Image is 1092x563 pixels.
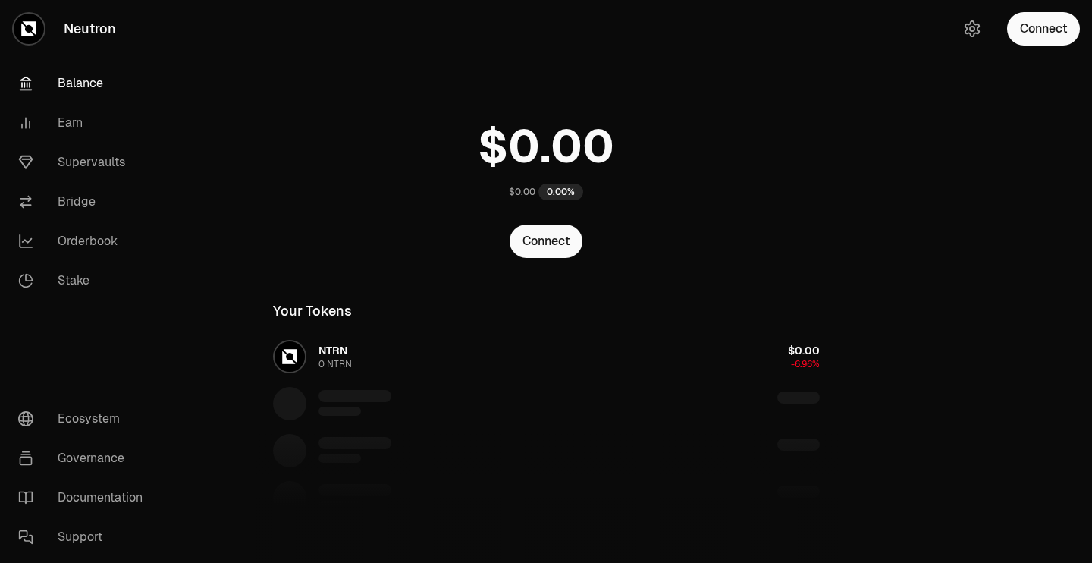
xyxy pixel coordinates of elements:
a: Supervaults [6,143,164,182]
a: Earn [6,103,164,143]
div: 0.00% [538,184,583,200]
button: Connect [1007,12,1080,46]
a: Bridge [6,182,164,222]
button: Connect [510,225,582,258]
a: Balance [6,64,164,103]
a: Governance [6,439,164,478]
a: Stake [6,261,164,300]
a: Ecosystem [6,399,164,439]
a: Support [6,517,164,557]
a: Orderbook [6,222,164,261]
div: $0.00 [509,186,535,198]
a: Documentation [6,478,164,517]
div: Your Tokens [273,300,352,322]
